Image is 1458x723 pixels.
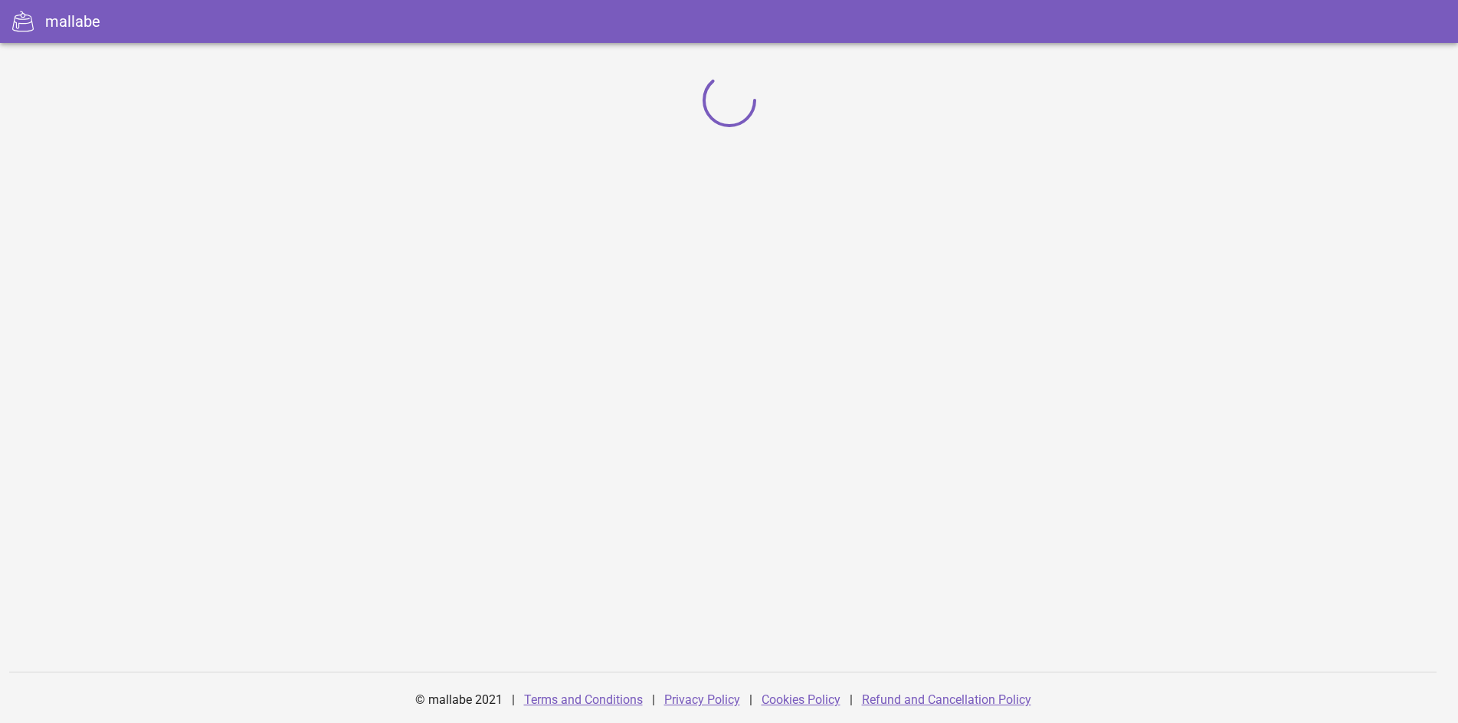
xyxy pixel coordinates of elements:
[664,692,740,707] a: Privacy Policy
[524,692,643,707] a: Terms and Conditions
[512,682,515,718] div: |
[762,692,840,707] a: Cookies Policy
[850,682,853,718] div: |
[45,10,100,33] div: mallabe
[862,692,1031,707] a: Refund and Cancellation Policy
[749,682,752,718] div: |
[652,682,655,718] div: |
[406,682,512,718] div: © mallabe 2021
